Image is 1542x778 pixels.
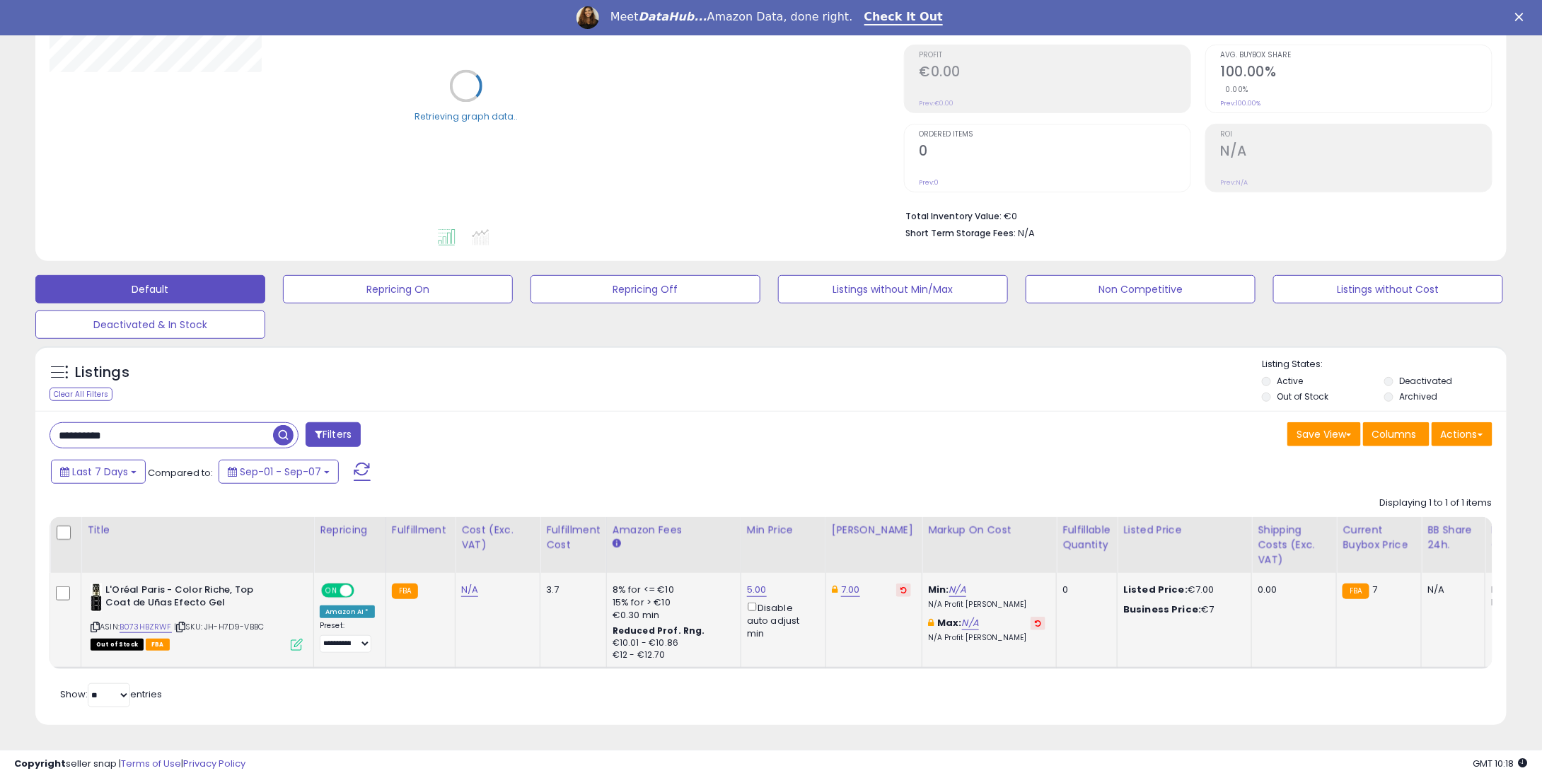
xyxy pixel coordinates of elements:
div: ASIN: [91,583,303,649]
b: Min: [928,583,949,596]
button: Non Competitive [1026,275,1256,303]
button: Columns [1363,422,1430,446]
div: 15% for > €10 [613,596,730,609]
div: Markup on Cost [928,523,1050,538]
span: ON [323,584,340,596]
small: Prev: N/A [1221,178,1248,187]
div: BB Share 24h. [1427,523,1479,552]
button: Actions [1432,422,1492,446]
div: seller snap | | [14,757,245,771]
div: Title [87,523,308,538]
span: Show: entries [60,687,162,701]
div: Fulfillment [392,523,449,538]
span: FBA [146,639,170,651]
div: Meet Amazon Data, done right. [610,10,853,24]
div: Repricing [320,523,380,538]
p: Listing States: [1262,358,1507,371]
a: N/A [949,583,966,597]
button: Save View [1287,422,1361,446]
b: Listed Price: [1123,583,1188,596]
div: €7.00 [1123,583,1241,596]
div: 0 [1062,583,1106,596]
div: €10.01 - €10.86 [613,637,730,649]
div: Shipping Costs (Exc. VAT) [1258,523,1331,567]
div: Amazon Fees [613,523,735,538]
div: €7 [1123,603,1241,616]
small: FBA [392,583,418,599]
div: Min Price [747,523,820,538]
small: Prev: 100.00% [1221,99,1261,108]
div: Listed Price [1123,523,1246,538]
div: [PERSON_NAME] [832,523,916,538]
span: Last 7 Days [72,465,128,479]
div: FBM: 1 [1491,596,1538,609]
span: N/A [1019,226,1036,240]
span: Columns [1372,427,1417,441]
img: 41aMYnyjUlL._SL40_.jpg [91,583,102,612]
b: Total Inventory Value: [906,210,1002,222]
i: DataHub... [639,10,707,23]
p: N/A Profit [PERSON_NAME] [928,600,1045,610]
div: Preset: [320,621,375,653]
a: 5.00 [747,583,767,597]
h2: €0.00 [920,64,1190,83]
span: Compared to: [148,466,213,480]
div: Clear All Filters [50,388,112,401]
b: Short Term Storage Fees: [906,227,1016,239]
small: Prev: 0 [920,178,939,187]
label: Out of Stock [1277,390,1329,402]
label: Archived [1399,390,1437,402]
div: €12 - €12.70 [613,649,730,661]
button: Last 7 Days [51,460,146,484]
small: 0.00% [1221,84,1249,95]
a: 7.00 [841,583,860,597]
a: B073HBZRWF [120,621,172,633]
a: Check It Out [864,10,944,25]
b: Business Price: [1123,603,1201,616]
b: Max: [937,616,962,629]
b: Reduced Prof. Rng. [613,625,705,637]
button: Listings without Cost [1273,275,1503,303]
li: €0 [906,207,1483,223]
button: Sep-01 - Sep-07 [219,460,339,484]
a: N/A [461,583,478,597]
div: 8% for <= €10 [613,583,730,596]
th: The percentage added to the cost of goods (COGS) that forms the calculator for Min & Max prices. [922,517,1057,573]
span: Profit [920,52,1190,59]
a: N/A [962,616,979,630]
div: Amazon AI * [320,605,375,618]
div: €0.30 min [613,609,730,622]
button: Repricing Off [531,275,760,303]
label: Deactivated [1399,375,1452,387]
button: Default [35,275,265,303]
span: ROI [1221,131,1492,139]
div: Fulfillment Cost [546,523,601,552]
a: Privacy Policy [183,757,245,770]
span: Sep-01 - Sep-07 [240,465,321,479]
small: Prev: €0.00 [920,99,954,108]
div: 3.7 [546,583,596,596]
h2: N/A [1221,143,1492,162]
span: All listings that are currently out of stock and unavailable for purchase on Amazon [91,639,144,651]
img: Profile image for Georgie [576,6,599,29]
button: Listings without Min/Max [778,275,1008,303]
div: Disable auto adjust min [747,600,815,641]
button: Repricing On [283,275,513,303]
div: Close [1515,13,1529,21]
div: Fulfillable Quantity [1062,523,1111,552]
label: Active [1277,375,1304,387]
small: FBA [1343,583,1369,599]
span: 7 [1373,583,1378,596]
span: OFF [352,584,375,596]
span: | SKU: JH-H7D9-VBBC [174,621,264,632]
h2: 100.00% [1221,64,1492,83]
div: Displaying 1 to 1 of 1 items [1380,497,1492,510]
b: L'Oréal Paris - Color Riche, Top Coat de Uñas Efecto Gel [105,583,277,613]
div: Retrieving graph data.. [415,110,518,123]
small: Amazon Fees. [613,538,621,550]
h5: Listings [75,363,129,383]
button: Filters [306,422,361,447]
h2: 0 [920,143,1190,162]
span: 2025-09-15 10:18 GMT [1473,757,1528,770]
div: 0.00 [1258,583,1326,596]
